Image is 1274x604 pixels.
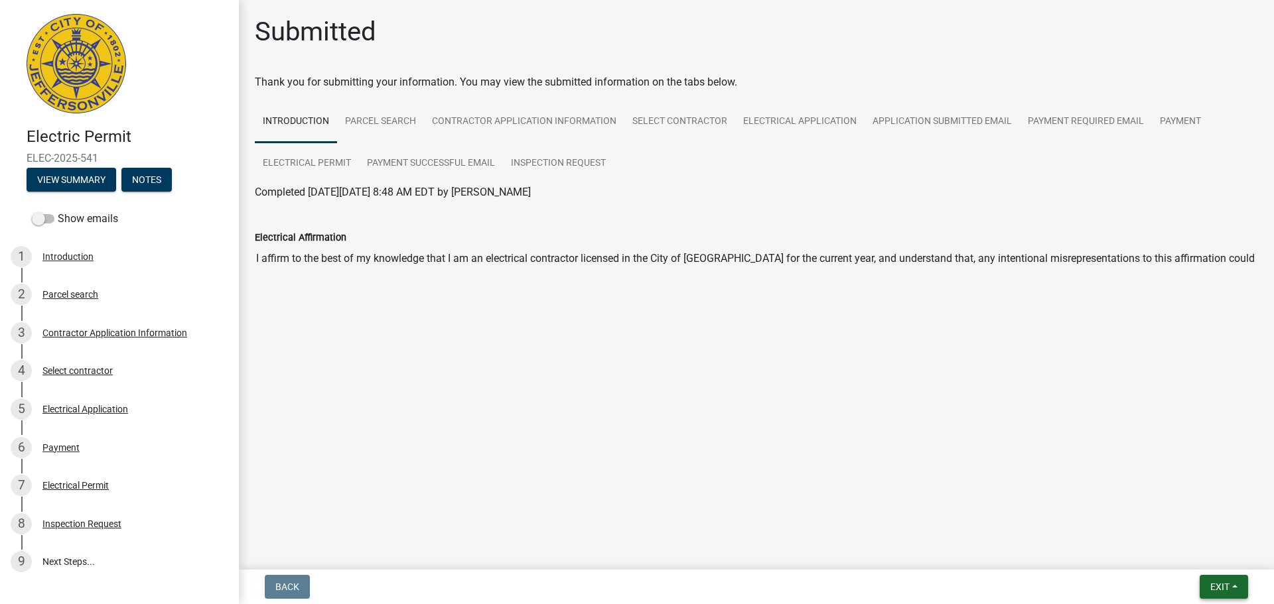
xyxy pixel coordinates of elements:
div: 6 [11,437,32,458]
div: Electrical Permit [42,481,109,490]
img: City of Jeffersonville, Indiana [27,14,126,113]
button: Exit [1200,575,1248,599]
div: Select contractor [42,366,113,375]
div: Inspection Request [42,519,121,528]
div: Introduction [42,252,94,261]
span: Exit [1210,581,1230,592]
span: ELEC-2025-541 [27,152,212,164]
div: 3 [11,322,32,343]
div: 9 [11,551,32,572]
div: Parcel search [42,290,98,299]
a: Payment Successful Email [359,143,503,185]
a: Electrical Application [735,101,865,143]
label: Show emails [32,211,118,227]
div: 2 [11,284,32,305]
div: 8 [11,513,32,534]
wm-modal-confirm: Summary [27,175,116,186]
a: Contractor Application Information [424,101,624,143]
div: Electrical Application [42,404,128,414]
a: Application Submitted Email [865,101,1020,143]
a: Parcel search [337,101,424,143]
div: Contractor Application Information [42,328,187,337]
wm-modal-confirm: Notes [121,175,172,186]
span: Completed [DATE][DATE] 8:48 AM EDT by [PERSON_NAME] [255,186,531,198]
a: Payment Required Email [1020,101,1152,143]
div: 1 [11,246,32,267]
a: Introduction [255,101,337,143]
button: Notes [121,168,172,192]
div: 4 [11,360,32,381]
a: Payment [1152,101,1209,143]
button: View Summary [27,168,116,192]
div: 7 [11,475,32,496]
a: Inspection Request [503,143,614,185]
div: Payment [42,443,80,452]
a: Electrical Permit [255,143,359,185]
a: Select contractor [624,101,735,143]
div: Thank you for submitting your information. You may view the submitted information on the tabs below. [255,74,1258,90]
button: Back [265,575,310,599]
label: Electrical Affirmation [255,233,346,243]
span: Back [275,581,299,592]
h4: Electric Permit [27,127,228,147]
div: 5 [11,398,32,420]
h1: Submitted [255,16,376,48]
